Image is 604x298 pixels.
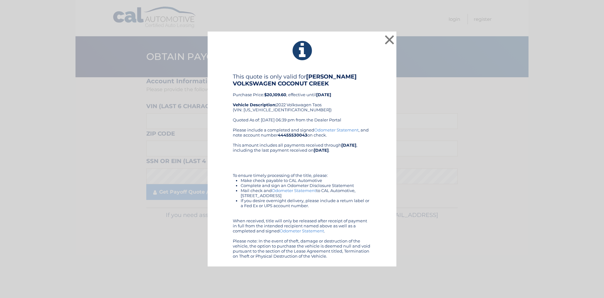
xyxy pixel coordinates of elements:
h4: This quote is only valid for [233,73,371,87]
b: [DATE] [316,92,331,97]
b: [PERSON_NAME] VOLKSWAGEN COCONUT CREEK [233,73,357,87]
button: × [383,33,396,46]
b: [DATE] [341,143,356,148]
li: Make check payable to CAL Automotive [241,178,371,183]
a: Odometer Statement [280,228,324,233]
b: $20,109.60 [264,92,286,97]
strong: Vehicle Description: [233,102,276,107]
div: Purchase Price: , effective until 2022 Volkswagen Taos (VIN: [US_VEHICLE_IDENTIFICATION_NUMBER]) ... [233,73,371,127]
li: Complete and sign an Odometer Disclosure Statement [241,183,371,188]
b: [DATE] [314,148,329,153]
b: 44455530043 [278,132,307,137]
li: Mail check and to CAL Automotive, [STREET_ADDRESS] [241,188,371,198]
div: Please include a completed and signed , and note account number on check. This amount includes al... [233,127,371,259]
a: Odometer Statement [314,127,359,132]
li: If you desire overnight delivery, please include a return label or a Fed Ex or UPS account number. [241,198,371,208]
a: Odometer Statement [272,188,316,193]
